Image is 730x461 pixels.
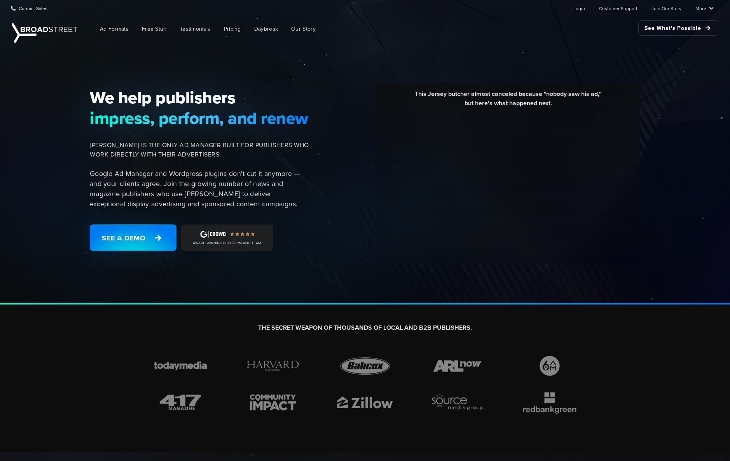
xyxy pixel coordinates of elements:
span: Pricing [224,25,241,33]
span: Daybreak [254,25,278,33]
a: Pricing [218,20,247,38]
img: brand-icon [425,354,490,378]
img: brand-icon [148,354,213,378]
a: Customer Support [599,0,637,16]
span: We help publishers [90,87,309,108]
a: More [695,0,714,16]
a: Free Stuff [136,20,173,38]
span: impress, perform, and renew [90,108,309,128]
img: brand-icon [517,354,582,378]
img: brand-icon [333,354,397,378]
a: Daybreak [248,20,284,38]
nav: Main [82,16,718,42]
a: Join Our Story [651,0,681,16]
img: brand-icon [425,390,490,414]
span: Testimonials [180,25,211,33]
img: brand-icon [148,390,213,414]
img: brand-icon [241,390,305,414]
a: See a Demo [90,224,176,251]
p: Google Ad Manager and Wordpress plugins don't cut it anymore — and your clients agree. Join the g... [90,169,309,209]
img: brand-icon [333,390,397,414]
span: Ad Formats [100,25,129,33]
div: This Jersey butcher almost canceled because "nobody saw his ad," but here's what happened next. [382,89,634,114]
a: Ad Formats [94,20,134,38]
img: brand-icon [241,354,305,378]
span: Our Story [291,25,316,33]
a: Login [573,0,585,16]
a: Our Story [285,20,321,38]
a: See What's Possible [638,20,718,36]
img: Broadstreet | The Ad Manager for Small Publishers [12,23,77,43]
h2: THE SECRET WEAPON OF THOUSANDS OF LOCAL AND B2B PUBLISHERS. [148,324,582,332]
span: Free Stuff [142,25,167,33]
img: brand-icon [517,390,582,414]
iframe: YouTube video player [382,114,634,256]
span: [PERSON_NAME] IS THE ONLY AD MANAGER BUILT FOR PUBLISHERS WHO WORK DIRECTLY WITH THEIR ADVERTISERS [90,141,309,159]
a: Contact Sales [11,0,47,16]
a: Testimonials [174,20,217,38]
